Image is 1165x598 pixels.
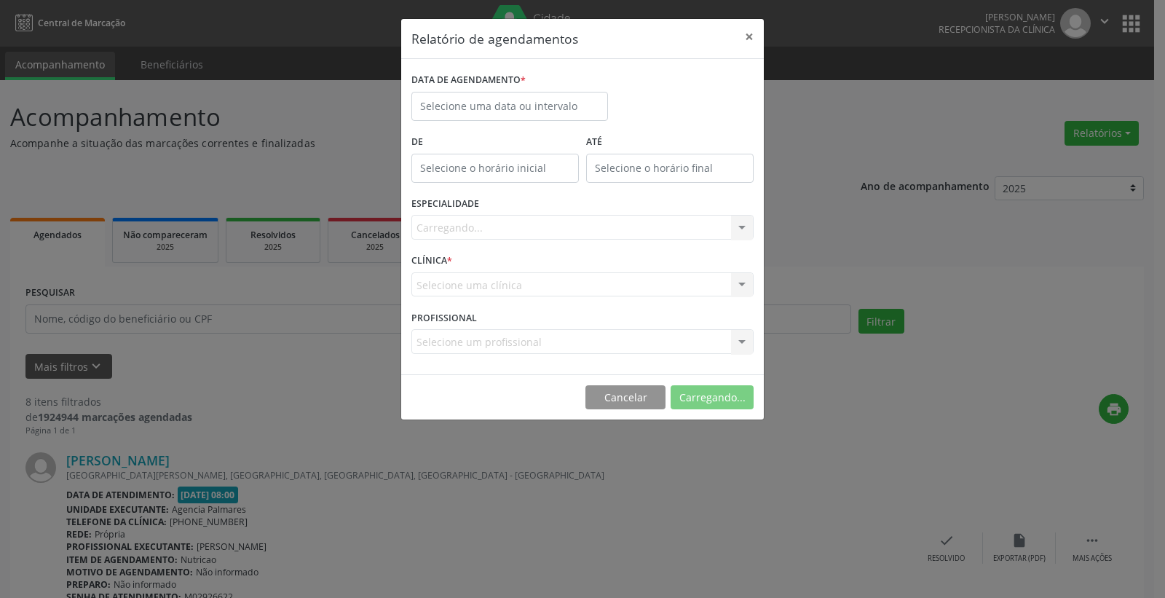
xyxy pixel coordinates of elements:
[411,193,479,216] label: ESPECIALIDADE
[411,69,526,92] label: DATA DE AGENDAMENTO
[735,19,764,55] button: Close
[411,154,579,183] input: Selecione o horário inicial
[586,131,754,154] label: ATÉ
[411,307,477,329] label: PROFISSIONAL
[586,154,754,183] input: Selecione o horário final
[411,131,579,154] label: De
[411,250,452,272] label: CLÍNICA
[585,385,666,410] button: Cancelar
[411,29,578,48] h5: Relatório de agendamentos
[671,385,754,410] button: Carregando...
[411,92,608,121] input: Selecione uma data ou intervalo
